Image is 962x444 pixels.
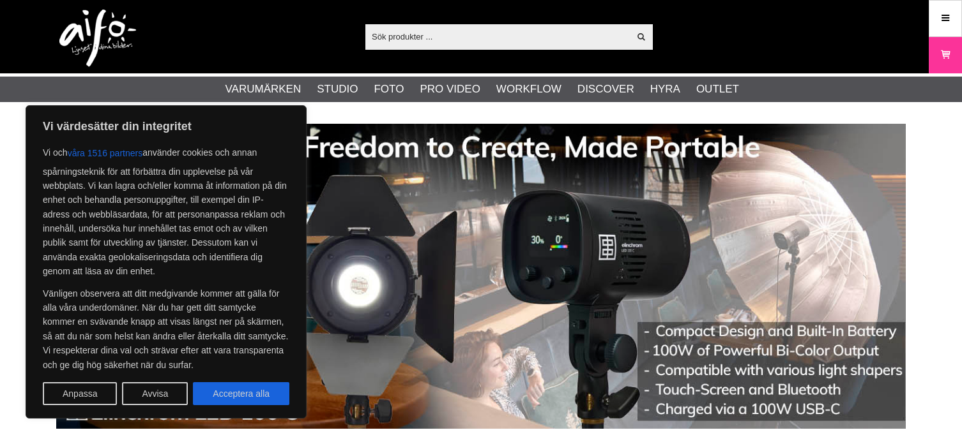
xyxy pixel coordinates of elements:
button: Avvisa [122,382,188,405]
p: Vi värdesätter din integritet [43,119,289,134]
button: våra 1516 partners [68,142,143,165]
button: Acceptera alla [193,382,289,405]
a: Outlet [696,81,739,98]
a: Varumärken [225,81,302,98]
a: Studio [317,81,358,98]
div: Vi värdesätter din integritet [26,105,307,418]
img: logo.png [59,10,136,67]
input: Sök produkter ... [365,27,629,46]
img: Annons:002 banner-elin-led100c11390x.jpg [56,124,906,429]
button: Anpassa [43,382,117,405]
a: Discover [577,81,634,98]
a: Foto [374,81,404,98]
p: Vänligen observera att ditt medgivande kommer att gälla för alla våra underdomäner. När du har ge... [43,286,289,372]
a: Hyra [650,81,680,98]
p: Vi och använder cookies och annan spårningsteknik för att förbättra din upplevelse på vår webbpla... [43,142,289,279]
a: Pro Video [420,81,480,98]
a: Workflow [496,81,561,98]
